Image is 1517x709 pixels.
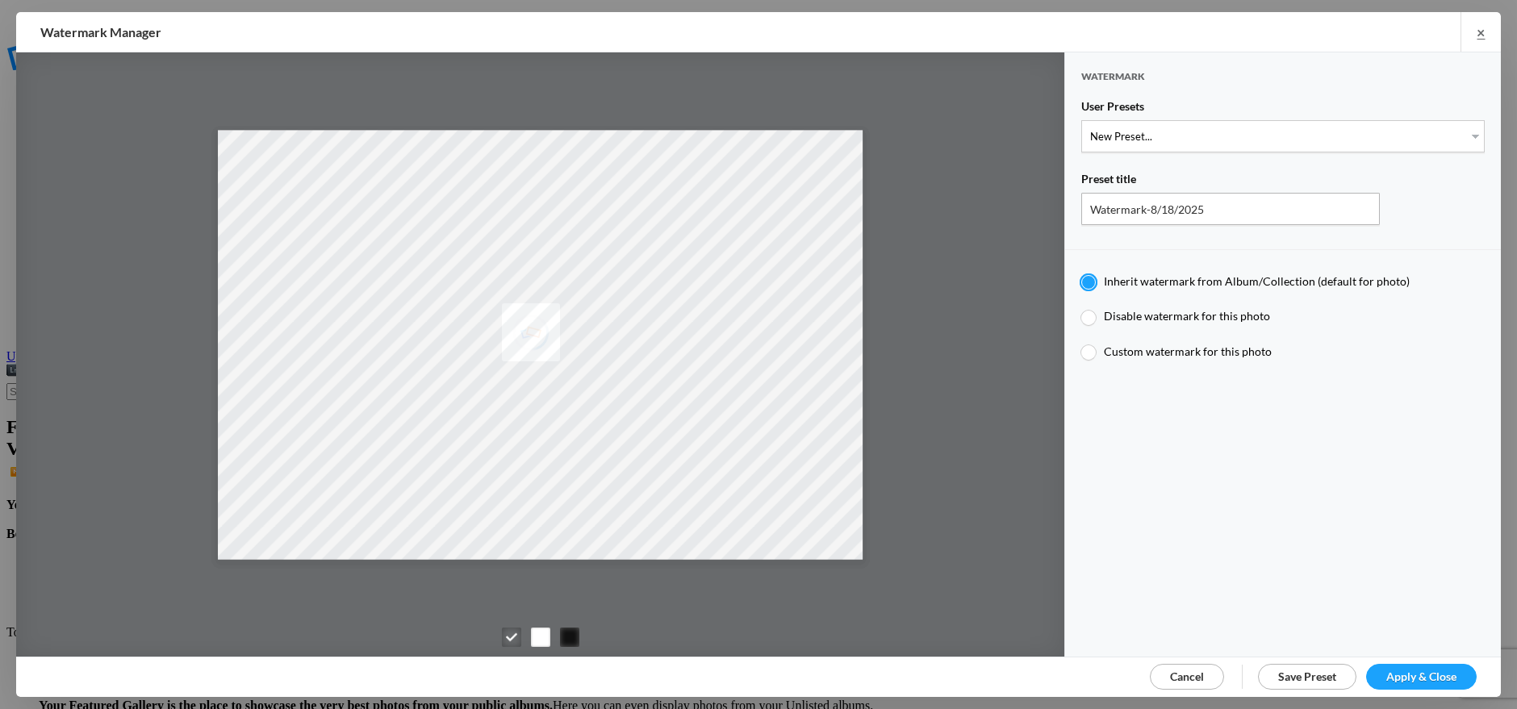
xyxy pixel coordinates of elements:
[1081,70,1145,97] span: Watermark
[1170,669,1204,683] span: Cancel
[1081,193,1380,225] input: Name for your Watermark Preset
[1105,274,1410,288] span: Inherit watermark from Album/Collection (default for photo)
[1386,669,1456,683] span: Apply & Close
[1081,99,1144,120] span: User Presets
[1105,344,1273,358] span: Custom watermark for this photo
[1278,669,1336,683] span: Save Preset
[1150,664,1224,690] a: Cancel
[1081,172,1136,193] span: Preset title
[1366,664,1477,690] a: Apply & Close
[1258,664,1356,690] a: Save Preset
[40,12,972,52] h2: Watermark Manager
[1461,12,1501,52] a: ×
[1105,309,1271,323] span: Disable watermark for this photo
